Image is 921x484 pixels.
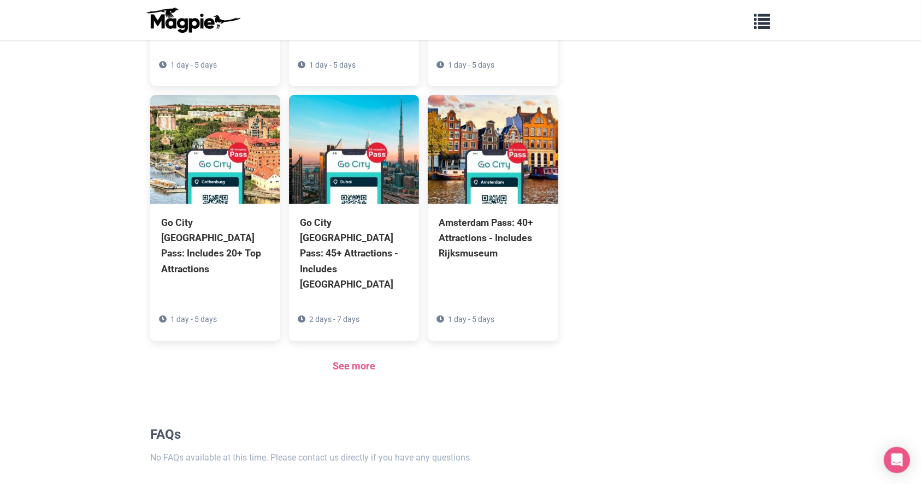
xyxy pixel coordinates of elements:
[170,315,217,324] span: 1 day - 5 days
[428,95,558,310] a: Amsterdam Pass: 40+ Attractions - Includes Rijksmuseum 1 day - 5 days
[300,215,408,292] div: Go City [GEOGRAPHIC_DATA] Pass: 45+ Attractions - Includes [GEOGRAPHIC_DATA]
[448,315,494,324] span: 1 day - 5 days
[448,61,494,69] span: 1 day - 5 days
[309,61,356,69] span: 1 day - 5 days
[170,61,217,69] span: 1 day - 5 days
[144,7,242,33] img: logo-ab69f6fb50320c5b225c76a69d11143b.png
[333,360,375,372] a: See more
[428,95,558,204] img: Amsterdam Pass: 40+ Attractions - Includes Rijksmuseum
[161,215,269,277] div: Go City [GEOGRAPHIC_DATA] Pass: Includes 20+ Top Attractions
[884,447,910,473] div: Open Intercom Messenger
[150,451,558,465] p: No FAQs available at this time. Please contact us directly if you have any questions.
[150,95,280,204] img: Go City Gothenburg Pass: Includes 20+ Top Attractions
[150,427,558,443] h2: FAQs
[289,95,419,204] img: Go City Dubai Pass: 45+ Attractions - Includes Burj Khalifa
[150,95,280,326] a: Go City [GEOGRAPHIC_DATA] Pass: Includes 20+ Top Attractions 1 day - 5 days
[439,215,547,261] div: Amsterdam Pass: 40+ Attractions - Includes Rijksmuseum
[309,315,359,324] span: 2 days - 7 days
[289,95,419,341] a: Go City [GEOGRAPHIC_DATA] Pass: 45+ Attractions - Includes [GEOGRAPHIC_DATA] 2 days - 7 days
